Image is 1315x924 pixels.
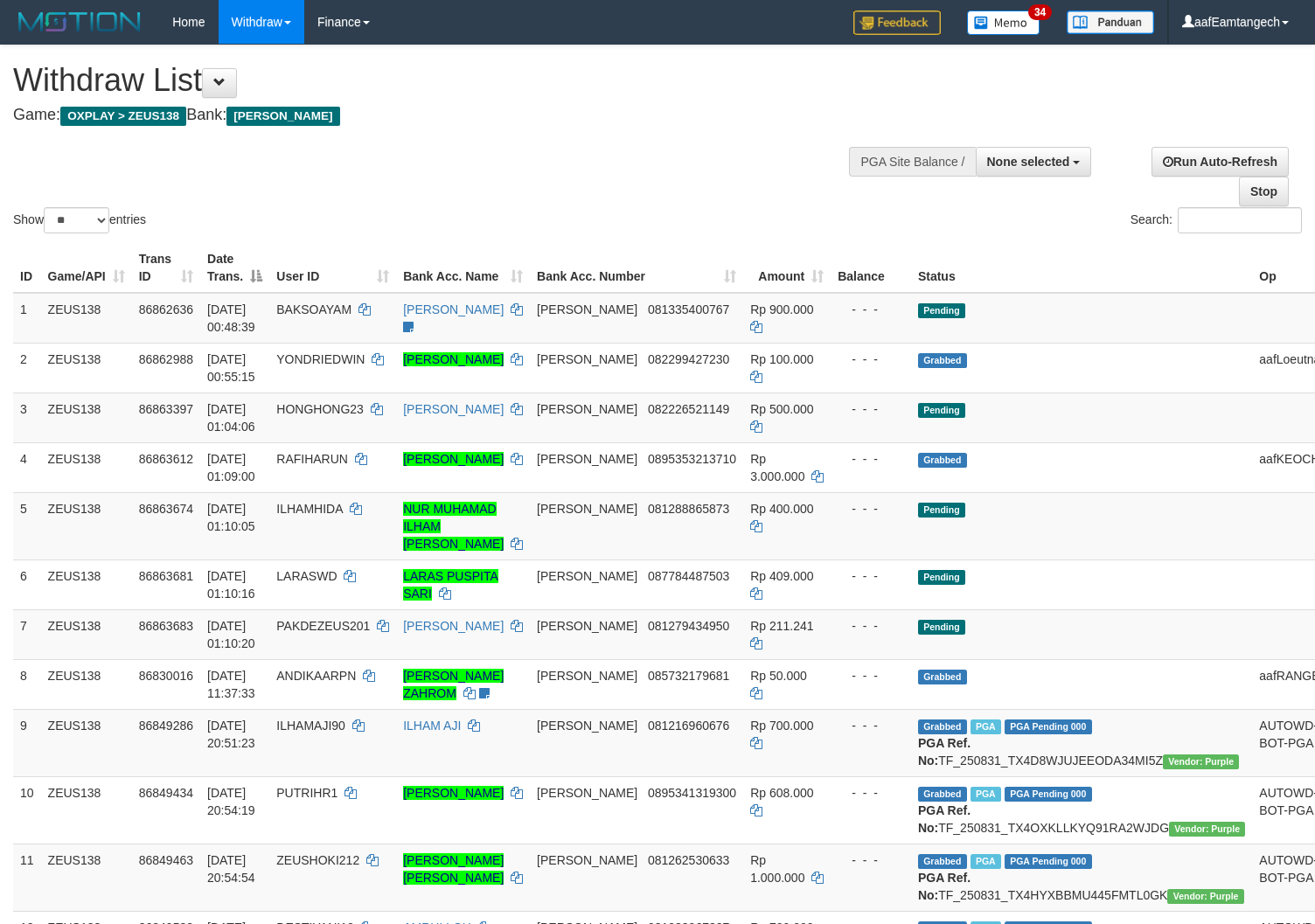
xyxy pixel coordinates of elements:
[648,452,736,466] span: Copy 0895353213710 to clipboard
[648,352,729,366] span: Copy 082299427230 to clipboard
[403,719,461,733] a: ILHAM AJI
[743,243,831,293] th: Amount: activate to sort column ascending
[13,393,41,442] td: 3
[838,500,904,518] div: - - -
[403,352,504,366] a: [PERSON_NAME]
[911,844,1252,911] td: TF_250831_TX4HYXBBMU445FMTL0GK
[13,207,146,233] label: Show entries
[139,452,193,466] span: 86863612
[1178,207,1302,233] input: Search:
[13,844,41,911] td: 11
[403,502,504,551] a: NUR MUHAMAD ILHAM [PERSON_NAME]
[139,402,193,416] span: 86863397
[41,659,132,709] td: ZEUS138
[838,667,904,684] div: - - -
[1005,854,1092,869] span: PGA Pending
[13,709,41,776] td: 9
[139,352,193,366] span: 86862988
[971,787,1001,802] span: Marked by aafRornrotha
[648,719,729,733] span: Copy 081216960676 to clipboard
[648,502,729,516] span: Copy 081288865873 to clipboard
[207,786,255,817] span: [DATE] 20:54:19
[537,786,637,800] span: [PERSON_NAME]
[918,453,967,468] span: Grabbed
[403,569,498,601] a: LARAS PUSPITA SARI
[648,402,729,416] span: Copy 082226521149 to clipboard
[750,786,813,800] span: Rp 608.000
[1005,787,1092,802] span: PGA Pending
[1028,4,1052,20] span: 34
[838,851,904,869] div: - - -
[750,853,804,885] span: Rp 1.000.000
[648,786,736,800] span: Copy 0895341319300 to clipboard
[1169,822,1245,837] span: Vendor URL: https://trx4.1velocity.biz
[207,619,255,650] span: [DATE] 01:10:20
[139,786,193,800] span: 86849434
[276,402,364,416] span: HONGHONG23
[226,107,339,126] span: [PERSON_NAME]
[838,784,904,802] div: - - -
[648,853,729,867] span: Copy 081262530633 to clipboard
[207,352,255,384] span: [DATE] 00:55:15
[403,619,504,633] a: [PERSON_NAME]
[838,617,904,635] div: - - -
[750,302,813,316] span: Rp 900.000
[838,351,904,368] div: - - -
[1151,147,1289,177] a: Run Auto-Refresh
[537,452,637,466] span: [PERSON_NAME]
[276,619,370,633] span: PAKDEZEUS201
[530,243,743,293] th: Bank Acc. Number: activate to sort column ascending
[276,302,351,316] span: BAKSOAYAM
[918,303,965,318] span: Pending
[44,207,109,233] select: Showentries
[403,402,504,416] a: [PERSON_NAME]
[139,719,193,733] span: 86849286
[207,402,255,434] span: [DATE] 01:04:06
[911,243,1252,293] th: Status
[207,502,255,533] span: [DATE] 01:10:05
[1005,719,1092,734] span: PGA Pending
[41,776,132,844] td: ZEUS138
[139,502,193,516] span: 86863674
[13,492,41,559] td: 5
[537,569,637,583] span: [PERSON_NAME]
[13,776,41,844] td: 10
[403,452,504,466] a: [PERSON_NAME]
[403,302,504,316] a: [PERSON_NAME]
[207,719,255,750] span: [DATE] 20:51:23
[60,107,186,126] span: OXPLAY > ZEUS138
[139,569,193,583] span: 86863681
[139,302,193,316] span: 86862636
[1163,754,1239,769] span: Vendor URL: https://trx4.1velocity.biz
[276,786,337,800] span: PUTRIHR1
[918,620,965,635] span: Pending
[750,452,804,483] span: Rp 3.000.000
[276,502,342,516] span: ILHAMHIDA
[41,609,132,659] td: ZEUS138
[1167,889,1243,904] span: Vendor URL: https://trx4.1velocity.biz
[648,619,729,633] span: Copy 081279434950 to clipboard
[537,669,637,683] span: [PERSON_NAME]
[269,243,396,293] th: User ID: activate to sort column ascending
[918,719,967,734] span: Grabbed
[838,301,904,318] div: - - -
[911,709,1252,776] td: TF_250831_TX4D8WJUJEEODA34MI5Z
[13,107,859,124] h4: Game: Bank:
[537,502,637,516] span: [PERSON_NAME]
[139,619,193,633] span: 86863683
[41,442,132,492] td: ZEUS138
[838,567,904,585] div: - - -
[918,736,971,768] b: PGA Ref. No:
[13,609,41,659] td: 7
[750,569,813,583] span: Rp 409.000
[132,243,200,293] th: Trans ID: activate to sort column ascending
[750,719,813,733] span: Rp 700.000
[276,719,345,733] span: ILHAMAJI90
[537,302,637,316] span: [PERSON_NAME]
[403,853,504,885] a: [PERSON_NAME] [PERSON_NAME]
[918,803,971,835] b: PGA Ref. No:
[750,619,813,633] span: Rp 211.241
[750,402,813,416] span: Rp 500.000
[276,352,365,366] span: YONDRIEDWIN
[276,452,348,466] span: RAFIHARUN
